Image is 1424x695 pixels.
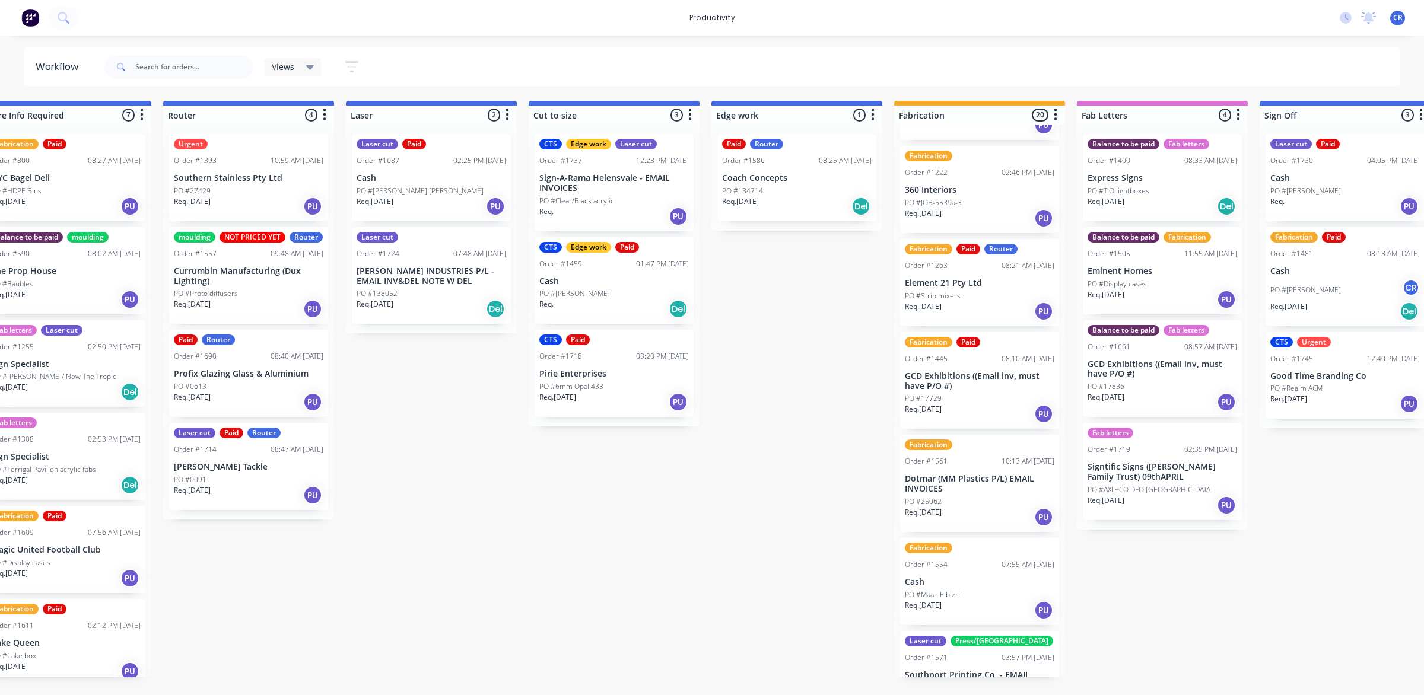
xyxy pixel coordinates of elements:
[1270,353,1313,364] div: Order #1745
[1322,232,1346,243] div: Paid
[905,404,942,415] p: Req. [DATE]
[36,60,84,74] div: Workflow
[1034,508,1053,527] div: PU
[1270,186,1341,196] p: PO #[PERSON_NAME]
[120,197,139,216] div: PU
[1270,383,1323,394] p: PO #Realm ACM
[1002,167,1054,178] div: 02:46 PM [DATE]
[169,134,328,221] div: UrgentOrder #139310:59 AM [DATE]Southern Stainless Pty LtdPO #27429Req.[DATE]PU
[900,239,1059,326] div: FabricationPaidRouterOrder #126308:21 AM [DATE]Element 21 Pty LtdPO #Strip mixersReq.[DATE]PU
[539,206,554,217] p: Req.
[169,330,328,417] div: PaidRouterOrder #169008:40 AM [DATE]Profix Glazing Glass & AluminiumPO #0613Req.[DATE]PU
[357,299,393,310] p: Req. [DATE]
[1088,428,1133,438] div: Fab letters
[900,538,1059,625] div: FabricationOrder #155407:55 AM [DATE]CashPO #Maan ElbizriReq.[DATE]PU
[120,569,139,588] div: PU
[174,392,211,403] p: Req. [DATE]
[905,543,952,553] div: Fabrication
[722,173,872,183] p: Coach Concepts
[1270,196,1285,207] p: Req.
[539,276,689,286] p: Cash
[174,248,217,259] div: Order #1557
[566,139,611,149] div: Edge work
[174,369,323,379] p: Profix Glazing Glass & Aluminium
[539,351,582,362] div: Order #1718
[1088,342,1130,352] div: Order #1661
[905,589,960,600] p: PO #Maan Elbizri
[1270,248,1313,259] div: Order #1481
[357,232,398,243] div: Laser cut
[539,334,562,345] div: CTS
[905,337,952,347] div: Fabrication
[636,351,689,362] div: 03:20 PM [DATE]
[905,291,961,301] p: PO #Strip mixers
[1088,139,1159,149] div: Balance to be paid
[1184,342,1237,352] div: 08:57 AM [DATE]
[1184,248,1237,259] div: 11:55 AM [DATE]
[1088,484,1213,495] p: PO #AXL+CO DFO [GEOGRAPHIC_DATA]
[88,620,141,631] div: 02:12 PM [DATE]
[120,476,139,495] div: Del
[1184,155,1237,166] div: 08:33 AM [DATE]
[1184,444,1237,455] div: 02:35 PM [DATE]
[951,636,1053,646] div: Press/[GEOGRAPHIC_DATA]
[247,428,281,438] div: Router
[1297,337,1331,347] div: Urgent
[135,55,253,79] input: Search for orders...
[357,155,399,166] div: Order #1687
[566,334,590,345] div: Paid
[1088,289,1124,300] p: Req. [DATE]
[539,242,562,253] div: CTS
[1402,279,1420,297] div: CR
[174,173,323,183] p: Southern Stainless Pty Ltd
[1088,325,1159,336] div: Balance to be paid
[1270,155,1313,166] div: Order #1730
[905,652,948,663] div: Order #1571
[900,146,1059,233] div: FabricationOrder #122202:46 PM [DATE]360 InteriorsPO #JOB-5539a-3Req.[DATE]PU
[905,353,948,364] div: Order #1445
[539,369,689,379] p: Pirie Enterprises
[272,60,294,73] span: Views
[539,196,614,206] p: PO #Clear/Black acrylic
[905,577,1054,587] p: Cash
[174,186,211,196] p: PO #27429
[88,248,141,259] div: 08:02 AM [DATE]
[1034,209,1053,228] div: PU
[174,196,211,207] p: Req. [DATE]
[905,393,942,404] p: PO #17729
[1002,260,1054,271] div: 08:21 AM [DATE]
[905,507,942,518] p: Req. [DATE]
[1367,248,1420,259] div: 08:13 AM [DATE]
[566,242,611,253] div: Edge work
[1088,462,1237,482] p: Signtific Signs ([PERSON_NAME] Family Trust) 09thAPRIL
[357,186,484,196] p: PO #[PERSON_NAME] [PERSON_NAME]
[905,600,942,611] p: Req. [DATE]
[1002,652,1054,663] div: 03:57 PM [DATE]
[41,325,82,336] div: Laser cut
[88,342,141,352] div: 02:50 PM [DATE]
[1088,381,1124,392] p: PO #17836
[1002,353,1054,364] div: 08:10 AM [DATE]
[352,227,511,324] div: Laser cutOrder #172407:48 AM [DATE][PERSON_NAME] INDUSTRIES P/L - EMAIL INV&DEL NOTE W DELPO #138...
[174,381,206,392] p: PO #0613
[357,248,399,259] div: Order #1724
[21,9,39,27] img: Factory
[174,232,215,243] div: moulding
[174,299,211,310] p: Req. [DATE]
[271,248,323,259] div: 09:48 AM [DATE]
[271,155,323,166] div: 10:59 AM [DATE]
[956,337,980,347] div: Paid
[357,288,398,299] p: PO #138052
[1400,394,1419,413] div: PU
[174,334,198,345] div: Paid
[303,197,322,216] div: PU
[539,392,576,403] p: Req. [DATE]
[905,301,942,312] p: Req. [DATE]
[956,244,980,254] div: Paid
[905,474,1054,494] p: Dotmar (MM Plastics P/L) EMAIL INVOICES
[1217,496,1236,515] div: PU
[120,662,139,681] div: PU
[1270,232,1318,243] div: Fabrication
[1088,266,1237,276] p: Eminent Homes
[905,439,952,450] div: Fabrication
